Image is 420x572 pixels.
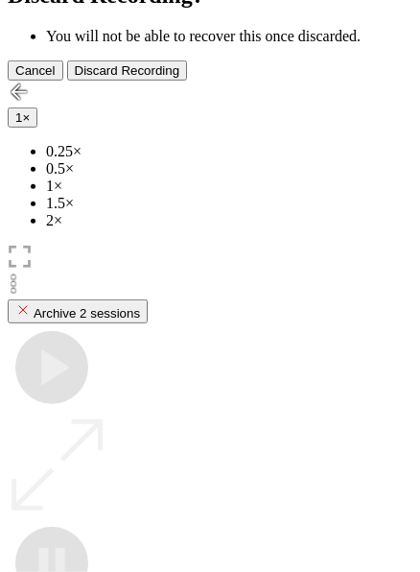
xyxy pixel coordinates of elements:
[46,195,412,212] li: 1.5×
[46,143,412,160] li: 0.25×
[15,110,22,125] span: 1
[46,178,412,195] li: 1×
[46,212,412,229] li: 2×
[46,160,412,178] li: 0.5×
[46,28,412,45] li: You will not be able to recover this once discarded.
[8,107,37,128] button: 1×
[67,60,188,81] button: Discard Recording
[15,302,140,321] div: Archive 2 sessions
[8,60,63,81] button: Cancel
[8,299,148,323] button: Archive 2 sessions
